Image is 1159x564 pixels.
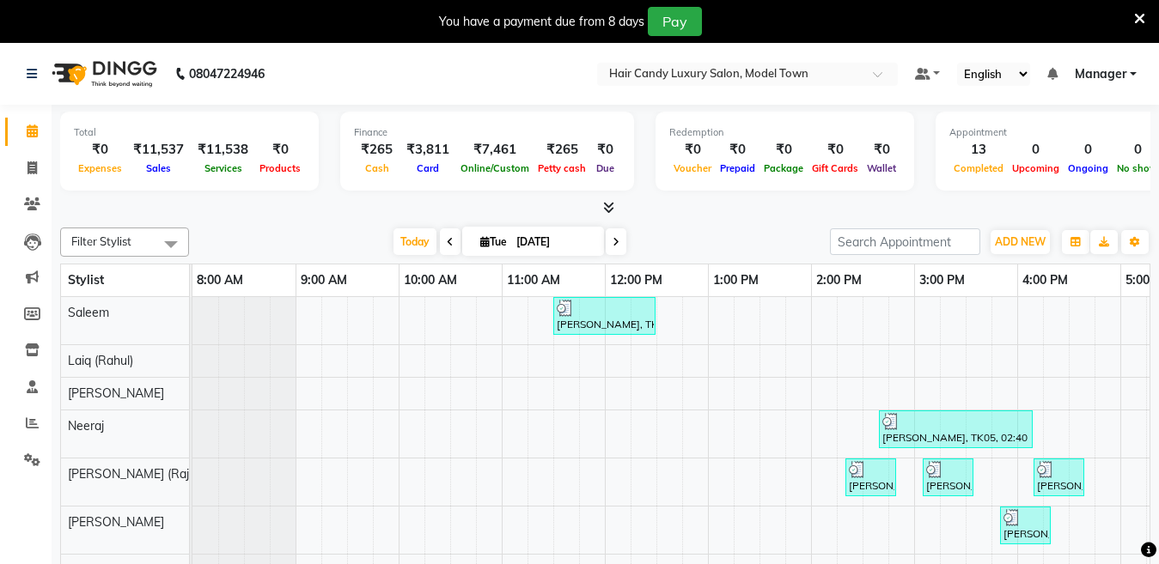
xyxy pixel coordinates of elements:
[68,353,133,368] span: Laiq (Rahul)
[1008,140,1064,160] div: 0
[830,228,980,255] input: Search Appointment
[808,162,863,174] span: Gift Cards
[592,162,619,174] span: Due
[949,162,1008,174] span: Completed
[74,125,305,140] div: Total
[68,514,164,530] span: [PERSON_NAME]
[361,162,393,174] span: Cash
[881,413,1031,446] div: [PERSON_NAME], TK05, 02:40 PM-04:10 PM, Styling - Hairwash,Styling - Ironing/Tong/Crimping/Curls,...
[200,162,247,174] span: Services
[991,230,1050,254] button: ADD NEW
[68,305,109,320] span: Saleem
[1075,65,1126,83] span: Manager
[456,162,534,174] span: Online/Custom
[71,234,131,248] span: Filter Stylist
[44,50,162,98] img: logo
[255,140,305,160] div: ₹0
[863,162,900,174] span: Wallet
[400,140,456,160] div: ₹3,811
[590,140,620,160] div: ₹0
[606,268,667,293] a: 12:00 PM
[648,7,702,36] button: Pay
[759,140,808,160] div: ₹0
[126,140,191,160] div: ₹11,537
[476,235,511,248] span: Tue
[511,229,597,255] input: 2025-09-02
[412,162,443,174] span: Card
[189,50,265,98] b: 08047224946
[68,418,104,434] span: Neeraj
[669,162,716,174] span: Voucher
[949,140,1008,160] div: 13
[995,235,1046,248] span: ADD NEW
[393,228,436,255] span: Today
[255,162,305,174] span: Products
[68,466,199,482] span: [PERSON_NAME] (Raju)
[503,268,564,293] a: 11:00 AM
[354,125,620,140] div: Finance
[1064,140,1113,160] div: 0
[812,268,866,293] a: 2:00 PM
[1008,162,1064,174] span: Upcoming
[1064,162,1113,174] span: Ongoing
[439,13,644,31] div: You have a payment due from 8 days
[669,140,716,160] div: ₹0
[808,140,863,160] div: ₹0
[534,140,590,160] div: ₹265
[716,140,759,160] div: ₹0
[716,162,759,174] span: Prepaid
[863,140,900,160] div: ₹0
[74,140,126,160] div: ₹0
[555,300,654,332] div: [PERSON_NAME], TK01, 11:30 AM-12:30 PM, [DEMOGRAPHIC_DATA] Grooming - [PERSON_NAME] Trim,Styling ...
[191,140,255,160] div: ₹11,538
[456,140,534,160] div: ₹7,461
[924,461,972,494] div: [PERSON_NAME], TK03, 03:05 PM-03:35 PM, Styling - Blow Dry + Wash
[68,385,164,401] span: [PERSON_NAME]
[915,268,969,293] a: 3:00 PM
[1002,509,1049,542] div: [PERSON_NAME], TK04, 03:50 PM-04:20 PM, Styling - Hairwash
[534,162,590,174] span: Petty cash
[400,268,461,293] a: 10:00 AM
[68,272,104,288] span: Stylist
[142,162,175,174] span: Sales
[296,268,351,293] a: 9:00 AM
[759,162,808,174] span: Package
[354,140,400,160] div: ₹265
[709,268,763,293] a: 1:00 PM
[192,268,247,293] a: 8:00 AM
[1035,461,1083,494] div: [PERSON_NAME], TK05, 04:10 PM-04:40 PM, Styling - Blow Dry
[1018,268,1072,293] a: 4:00 PM
[669,125,900,140] div: Redemption
[847,461,894,494] div: [PERSON_NAME], TK02, 02:20 PM-02:50 PM, Styling - Hairwash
